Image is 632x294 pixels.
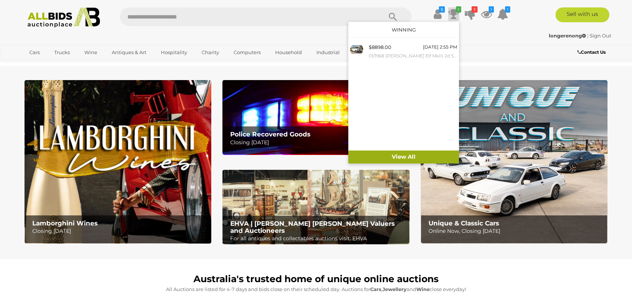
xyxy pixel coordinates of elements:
[25,59,87,71] a: [GEOGRAPHIC_DATA]
[505,6,510,13] i: 1
[432,7,443,21] a: $
[549,33,586,39] strong: longerenong
[222,80,409,155] img: Police Recovered Goods
[23,7,104,28] img: Allbids.com.au
[348,151,459,163] a: View All
[79,46,102,59] a: Wine
[350,43,363,56] img: 55003-1a_ex.jpg
[472,6,478,13] i: 3
[416,286,430,292] strong: Wine
[549,33,587,39] a: longerenong
[32,219,98,227] b: Lamborghini Wines
[369,52,457,60] small: 01/1968 [PERSON_NAME] Elf MkIII 2d Sedan White / Black 1.0L
[577,48,607,56] a: Contact Us
[25,46,45,59] a: Cars
[25,80,211,244] img: Lamborghini Wines
[465,7,476,21] a: 3
[28,285,604,294] p: All Auctions are listed for 4-7 days and bids close on their scheduled day. Auctions for , and cl...
[369,43,391,52] div: $8898.00
[270,46,307,59] a: Household
[497,7,508,21] a: 1
[382,286,407,292] strong: Jewellery
[25,80,211,244] a: Lamborghini Wines Lamborghini Wines Closing [DATE]
[230,138,405,147] p: Closing [DATE]
[230,234,405,243] p: For all antiques and collectables auctions visit: EHVA
[312,46,345,59] a: Industrial
[421,80,607,244] img: Unique & Classic Cars
[107,46,151,59] a: Antiques & Art
[392,27,416,33] a: Winning
[577,49,606,55] b: Contact Us
[222,170,409,245] a: EHVA | Evans Hastings Valuers and Auctioneers EHVA | [PERSON_NAME] [PERSON_NAME] Valuers and Auct...
[32,227,207,236] p: Closing [DATE]
[489,6,494,13] i: 1
[590,33,611,39] a: Sign Out
[156,46,192,59] a: Hospitality
[556,7,609,22] a: Sell with us
[429,219,499,227] b: Unique & Classic Cars
[429,227,603,236] p: Online Now, Closing [DATE]
[348,41,459,62] a: $8898.00 [DATE] 2:55 PM 01/1968 [PERSON_NAME] Elf MkIII 2d Sedan White / Black 1.0L
[197,46,224,59] a: Charity
[230,220,395,234] b: EHVA | [PERSON_NAME] [PERSON_NAME] Valuers and Auctioneers
[456,6,461,13] i: 1
[49,46,75,59] a: Trucks
[423,43,457,51] div: [DATE] 2:55 PM
[28,274,604,284] h1: Australia's trusted home of unique online auctions
[587,33,589,39] span: |
[481,7,492,21] a: 1
[374,7,411,26] button: Search
[370,286,381,292] strong: Cars
[421,80,607,244] a: Unique & Classic Cars Unique & Classic Cars Online Now, Closing [DATE]
[439,6,445,13] i: $
[448,7,459,21] a: 1
[222,170,409,245] img: EHVA | Evans Hastings Valuers and Auctioneers
[230,131,310,138] b: Police Recovered Goods
[229,46,265,59] a: Computers
[222,80,409,155] a: Police Recovered Goods Police Recovered Goods Closing [DATE]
